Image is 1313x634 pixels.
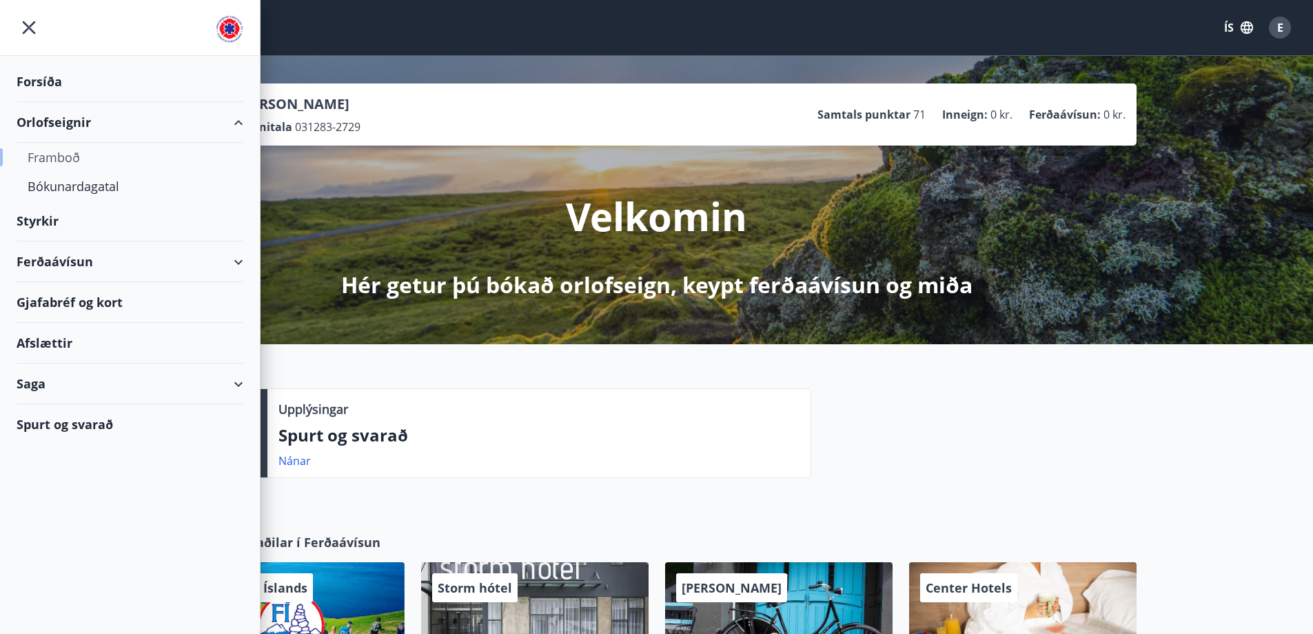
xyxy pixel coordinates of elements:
span: 0 kr. [1103,107,1126,122]
p: Velkomin [566,190,747,242]
p: Kennitala [238,119,292,135]
div: Framboð [28,143,232,172]
button: E [1263,11,1296,44]
span: 031283-2729 [295,119,360,135]
button: ÍS [1217,15,1261,40]
span: E [1277,20,1283,35]
div: Bókunardagatal [28,172,232,201]
span: 0 kr. [990,107,1012,122]
div: Styrkir [17,201,243,241]
div: Forsíða [17,61,243,102]
p: Upplýsingar [278,400,348,418]
img: union_logo [216,15,243,43]
p: [PERSON_NAME] [238,95,360,114]
span: [PERSON_NAME] [682,579,782,596]
div: Afslættir [17,323,243,364]
a: Nánar [278,453,311,468]
p: Ferðaávísun : [1029,107,1101,122]
div: Saga [17,364,243,404]
p: Samtals punktar [817,107,910,122]
button: menu [17,15,41,40]
div: Gjafabréf og kort [17,282,243,323]
p: Inneign : [942,107,988,122]
div: Orlofseignir [17,102,243,143]
span: 71 [913,107,926,122]
div: Spurt og svarað [17,404,243,444]
span: Center Hotels [926,579,1012,596]
span: Storm hótel [438,579,512,596]
p: Hér getur þú bókað orlofseign, keypt ferðaávísun og miða [341,270,973,300]
div: Ferðaávísun [17,241,243,282]
p: Spurt og svarað [278,424,800,447]
span: Samstarfsaðilar í Ferðaávísun [194,533,380,551]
